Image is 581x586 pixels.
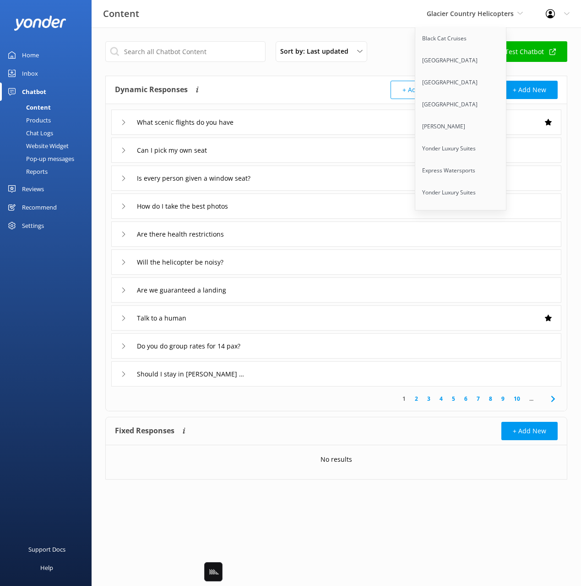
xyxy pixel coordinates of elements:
[494,41,567,62] a: Test Chatbot
[415,94,507,116] a: [GEOGRAPHIC_DATA]
[472,394,484,403] a: 7
[40,558,53,577] div: Help
[415,50,507,72] a: [GEOGRAPHIC_DATA]
[415,160,507,182] a: Express Watersports
[22,64,38,83] div: Inbox
[423,394,435,403] a: 3
[5,114,92,127] a: Products
[509,394,525,403] a: 10
[22,83,46,101] div: Chatbot
[22,198,57,216] div: Recommend
[5,101,51,114] div: Content
[415,116,507,138] a: [PERSON_NAME]
[415,72,507,94] a: [GEOGRAPHIC_DATA]
[5,101,92,114] a: Content
[501,422,558,440] button: + Add New
[22,216,44,235] div: Settings
[22,46,39,64] div: Home
[501,81,558,99] button: + Add New
[447,394,460,403] a: 5
[427,9,514,18] span: Glacier Country Helicopters
[484,394,497,403] a: 8
[435,394,447,403] a: 4
[5,165,92,178] a: Reports
[22,180,44,198] div: Reviews
[410,394,423,403] a: 2
[280,46,354,56] span: Sort by: Last updated
[5,152,92,165] a: Pop-up messages
[415,138,507,160] a: Yonder Luxury Suites
[460,394,472,403] a: 6
[5,114,51,127] div: Products
[5,152,74,165] div: Pop-up messages
[398,394,410,403] a: 1
[5,127,53,139] div: Chat Logs
[391,81,496,99] button: + Add Template Questions
[103,6,139,21] h3: Content
[14,16,66,31] img: yonder-white-logo.png
[525,394,538,403] span: ...
[5,139,69,152] div: Website Widget
[5,165,48,178] div: Reports
[415,28,507,50] a: Black Cat Cruises
[28,540,65,558] div: Support Docs
[415,182,507,204] a: Yonder Luxury Suites
[320,454,352,464] p: No results
[497,394,509,403] a: 9
[5,127,92,139] a: Chat Logs
[415,204,507,226] a: [GEOGRAPHIC_DATA]
[5,139,92,152] a: Website Widget
[115,422,174,440] h4: Fixed Responses
[115,81,188,99] h4: Dynamic Responses
[105,41,266,62] input: Search all Chatbot Content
